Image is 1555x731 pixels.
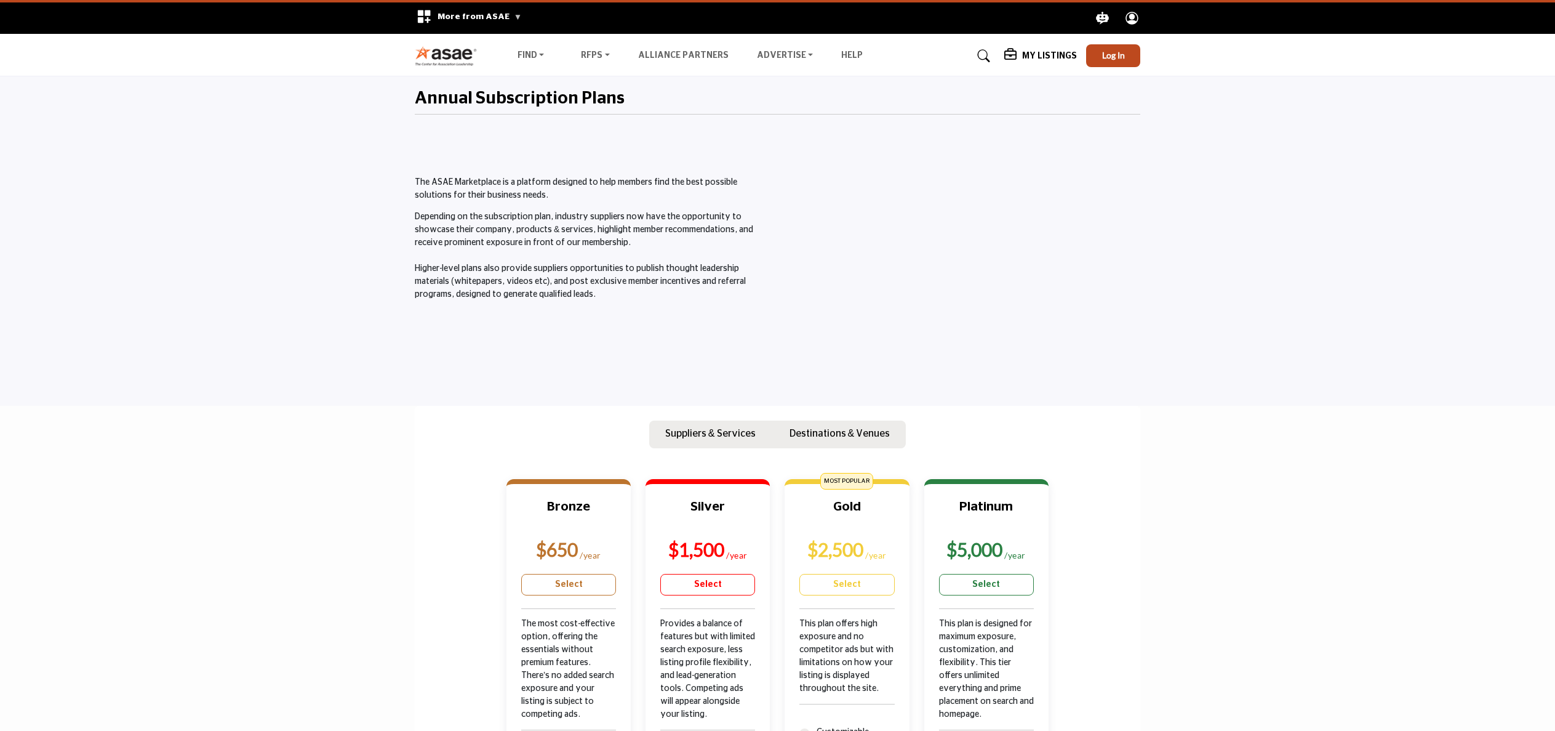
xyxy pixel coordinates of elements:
[748,47,822,65] a: Advertise
[409,2,530,34] div: More from ASAE
[799,574,894,596] a: Select
[438,12,522,21] span: More from ASAE
[726,550,748,560] sub: /year
[665,426,756,441] p: Suppliers & Services
[965,46,998,66] a: Search
[521,499,616,530] h3: Bronze
[415,89,625,110] h2: Annual Subscription Plans
[799,499,894,530] h3: Gold
[638,51,729,60] a: Alliance Partners
[946,538,1002,560] b: $5,000
[415,211,771,301] p: Depending on the subscription plan, industry suppliers now have the opportunity to showcase their...
[784,176,1140,377] iframe: Master the ASAE Marketplace and Start by Claiming Your Listing
[807,538,863,560] b: $2,500
[668,538,724,560] b: $1,500
[1102,50,1125,60] span: Log In
[580,550,601,560] sub: /year
[820,473,873,490] span: MOST POPULAR
[509,47,553,65] a: Find
[841,51,863,60] a: Help
[774,421,906,449] button: Destinations & Venues
[660,574,755,596] a: Select
[572,47,618,65] a: RFPs
[649,421,772,449] button: Suppliers & Services
[939,499,1034,530] h3: Platinum
[865,550,887,560] sub: /year
[536,538,578,560] b: $650
[939,574,1034,596] a: Select
[521,574,616,596] a: Select
[1022,50,1077,62] h5: My Listings
[415,176,771,202] p: The ASAE Marketplace is a platform designed to help members find the best possible solutions for ...
[1004,49,1077,63] div: My Listings
[1086,44,1140,67] button: Log In
[789,426,890,441] p: Destinations & Venues
[799,618,894,726] div: This plan offers high exposure and no competitor ads but with limitations on how your listing is ...
[1004,550,1026,560] sub: /year
[660,499,755,530] h3: Silver
[415,46,483,66] img: Site Logo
